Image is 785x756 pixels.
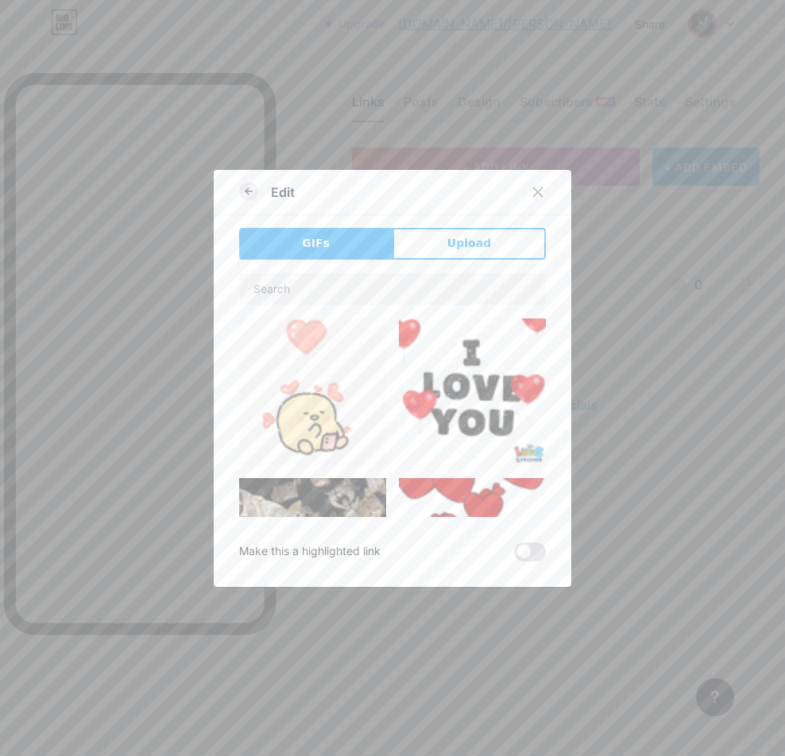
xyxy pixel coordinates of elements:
img: Gihpy [399,318,546,465]
img: Gihpy [239,318,386,465]
span: Upload [447,235,491,252]
div: Edit [271,183,295,202]
img: Gihpy [399,478,546,613]
div: Make this a highlighted link [239,542,381,561]
span: GIFs [302,235,330,252]
button: GIFs [239,228,392,260]
button: Upload [392,228,546,260]
input: Search [240,273,545,305]
img: Gihpy [239,478,386,625]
